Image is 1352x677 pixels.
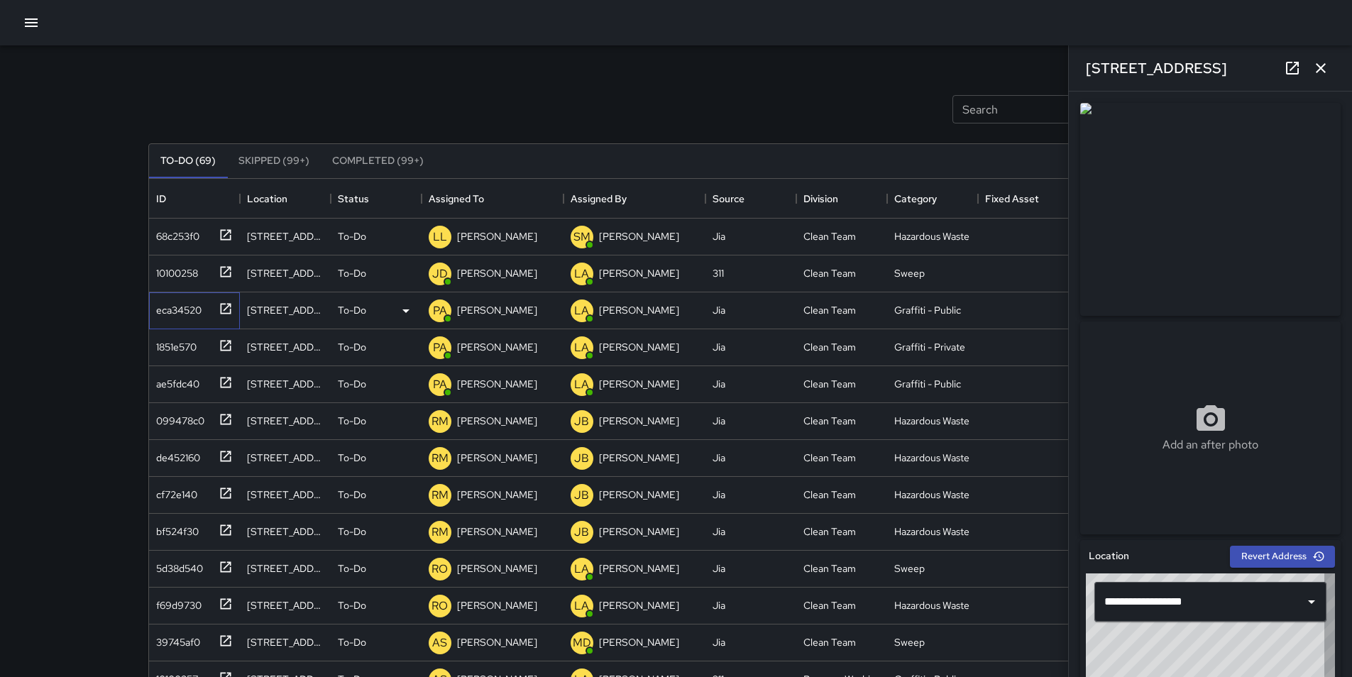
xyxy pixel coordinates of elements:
[457,229,537,243] p: [PERSON_NAME]
[150,556,203,576] div: 5d38d540
[150,371,199,391] div: ae5fdc40
[713,414,725,428] div: Jia
[433,229,447,246] p: LL
[338,598,366,612] p: To-Do
[713,524,725,539] div: Jia
[894,561,925,576] div: Sweep
[338,451,366,465] p: To-Do
[338,229,366,243] p: To-Do
[422,179,564,219] div: Assigned To
[574,265,589,282] p: LA
[803,179,838,219] div: Division
[247,561,324,576] div: 552 Golden Gate Avenue
[457,340,537,354] p: [PERSON_NAME]
[978,179,1069,219] div: Fixed Asset
[338,635,366,649] p: To-Do
[156,179,166,219] div: ID
[149,144,227,178] button: To-Do (69)
[247,303,324,317] div: 22 Franklin Street
[338,524,366,539] p: To-Do
[599,414,679,428] p: [PERSON_NAME]
[150,482,197,502] div: cf72e140
[796,179,887,219] div: Division
[599,635,679,649] p: [PERSON_NAME]
[894,179,937,219] div: Category
[713,488,725,502] div: Jia
[247,266,324,280] div: 200 Van Ness Avenue
[457,303,537,317] p: [PERSON_NAME]
[574,524,589,541] p: JB
[803,229,856,243] div: Clean Team
[247,414,324,428] div: 125 Hayes Street
[713,266,724,280] div: 311
[894,340,965,354] div: Graffiti - Private
[803,414,856,428] div: Clean Team
[894,266,925,280] div: Sweep
[457,488,537,502] p: [PERSON_NAME]
[150,408,204,428] div: 099478c0
[338,377,366,391] p: To-Do
[150,334,197,354] div: 1851e570
[713,561,725,576] div: Jia
[150,445,200,465] div: de452160
[713,598,725,612] div: Jia
[894,229,969,243] div: Hazardous Waste
[433,376,447,393] p: PA
[457,414,537,428] p: [PERSON_NAME]
[573,634,591,651] p: MD
[713,303,725,317] div: Jia
[457,635,537,649] p: [PERSON_NAME]
[599,524,679,539] p: [PERSON_NAME]
[887,179,978,219] div: Category
[803,524,856,539] div: Clean Team
[457,377,537,391] p: [PERSON_NAME]
[803,303,856,317] div: Clean Team
[150,260,198,280] div: 10100258
[457,524,537,539] p: [PERSON_NAME]
[803,488,856,502] div: Clean Team
[894,488,969,502] div: Hazardous Waste
[894,598,969,612] div: Hazardous Waste
[705,179,796,219] div: Source
[599,229,679,243] p: [PERSON_NAME]
[803,340,856,354] div: Clean Team
[432,524,449,541] p: RM
[150,519,199,539] div: bf524f30
[599,377,679,391] p: [PERSON_NAME]
[713,179,744,219] div: Source
[338,414,366,428] p: To-Do
[150,629,200,649] div: 39745af0
[803,598,856,612] div: Clean Team
[599,340,679,354] p: [PERSON_NAME]
[457,561,537,576] p: [PERSON_NAME]
[429,179,484,219] div: Assigned To
[247,635,324,649] div: 384 Polk Street
[894,377,961,391] div: Graffiti - Public
[457,598,537,612] p: [PERSON_NAME]
[803,561,856,576] div: Clean Team
[247,598,324,612] div: 690 Van Ness Avenue
[599,598,679,612] p: [PERSON_NAME]
[240,179,331,219] div: Location
[150,593,202,612] div: f69d9730
[894,524,969,539] div: Hazardous Waste
[894,303,961,317] div: Graffiti - Public
[713,229,725,243] div: Jia
[338,179,369,219] div: Status
[433,339,447,356] p: PA
[571,179,627,219] div: Assigned By
[574,561,589,578] p: LA
[338,303,366,317] p: To-Do
[432,598,448,615] p: RO
[432,413,449,430] p: RM
[457,451,537,465] p: [PERSON_NAME]
[573,229,590,246] p: SM
[227,144,321,178] button: Skipped (99+)
[894,635,925,649] div: Sweep
[574,376,589,393] p: LA
[338,488,366,502] p: To-Do
[599,266,679,280] p: [PERSON_NAME]
[599,303,679,317] p: [PERSON_NAME]
[803,377,856,391] div: Clean Team
[564,179,705,219] div: Assigned By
